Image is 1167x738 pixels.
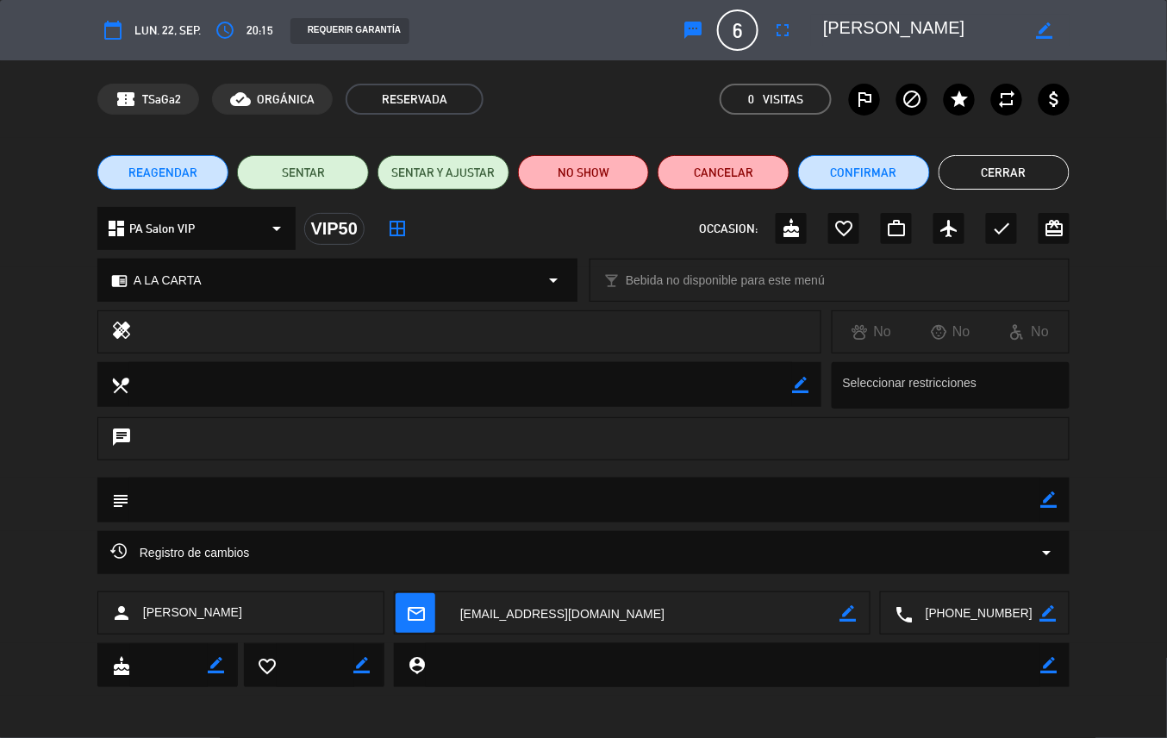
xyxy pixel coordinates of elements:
button: NO SHOW [518,155,650,190]
button: SENTAR [237,155,369,190]
button: Cancelar [658,155,789,190]
button: fullscreen [767,15,798,46]
i: border_color [1039,605,1056,622]
i: fullscreen [772,20,793,41]
i: work_outline [886,218,907,239]
div: No [833,321,911,343]
i: repeat [996,89,1017,109]
i: border_color [354,657,371,673]
span: 20:15 [247,21,273,40]
i: cloud_done [230,89,251,109]
i: favorite_border [833,218,854,239]
div: No [990,321,1069,343]
div: No [911,321,989,343]
i: person_pin [407,655,426,674]
i: arrow_drop_down [543,270,564,291]
span: 6 [717,9,758,51]
span: [PERSON_NAME] [143,603,242,622]
div: VIP50 [304,213,365,245]
i: favorite_border [258,656,277,675]
i: healing [111,320,132,344]
span: Bebida no disponible para este menú [626,271,825,291]
i: cake [781,218,802,239]
i: arrow_drop_down [1036,542,1057,563]
i: mail_outline [406,604,425,622]
i: person [111,603,132,623]
i: border_color [840,605,857,622]
i: access_time [215,20,235,41]
span: TSaGa2 [142,90,181,109]
span: PA Salon VIP [129,219,195,239]
i: border_color [1037,22,1053,39]
i: border_color [208,657,224,673]
span: RESERVADA [346,84,484,115]
i: chat [111,427,132,451]
span: confirmation_number [115,89,136,109]
i: local_dining [110,375,129,394]
button: REAGENDAR [97,155,229,190]
button: access_time [209,15,240,46]
i: subject [110,491,129,510]
i: outlined_flag [854,89,875,109]
button: Cerrar [939,155,1070,190]
button: SENTAR Y AJUSTAR [378,155,509,190]
i: airplanemode_active [939,218,959,239]
i: arrow_drop_down [266,218,287,239]
i: calendar_today [103,20,123,41]
button: sms [677,15,708,46]
span: REAGENDAR [128,164,197,182]
span: lun. 22, sep. [134,21,201,40]
i: border_color [792,377,808,393]
i: cake [111,656,130,675]
i: attach_money [1044,89,1064,109]
em: Visitas [763,90,803,109]
button: Confirmar [798,155,930,190]
i: card_giftcard [1044,218,1064,239]
span: ORGÁNICA [257,90,315,109]
i: border_color [1040,491,1057,508]
span: OCCASION: [699,219,758,239]
i: block [902,89,922,109]
i: sms [683,20,703,41]
span: 0 [748,90,754,109]
i: local_phone [894,604,913,623]
i: border_color [1040,657,1057,673]
i: border_all [387,218,408,239]
i: check [991,218,1012,239]
span: Registro de cambios [110,542,250,563]
span: A LA CARTA [134,271,202,291]
button: calendar_today [97,15,128,46]
i: chrome_reader_mode [111,272,128,289]
div: REQUERIR GARANTÍA [290,18,409,44]
i: star [949,89,970,109]
i: dashboard [106,218,127,239]
i: local_bar [603,272,620,289]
